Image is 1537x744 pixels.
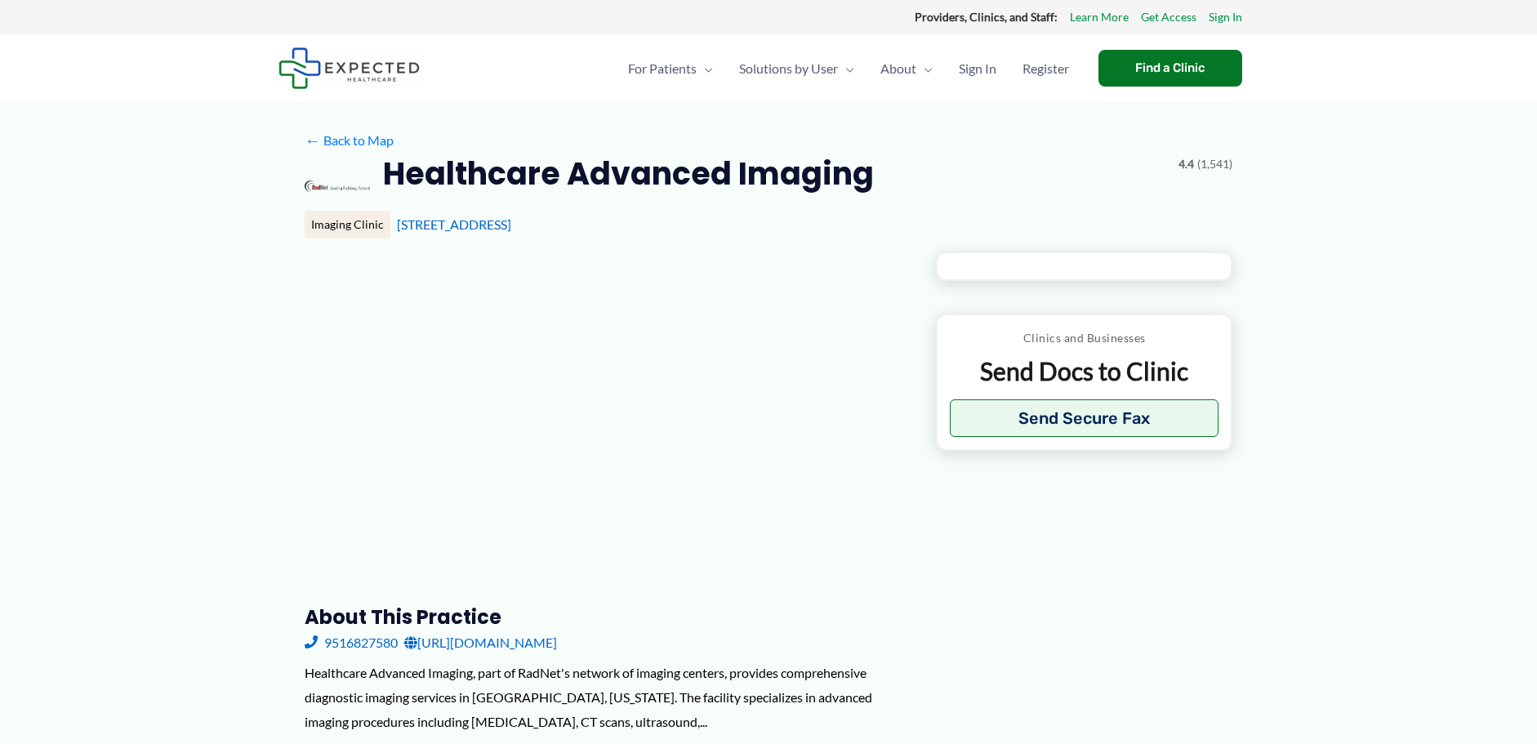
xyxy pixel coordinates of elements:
[950,327,1218,349] p: Clinics and Businesses
[1098,50,1242,87] a: Find a Clinic
[305,630,398,655] a: 9516827580
[1070,7,1129,28] a: Learn More
[946,40,1009,97] a: Sign In
[697,40,713,97] span: Menu Toggle
[278,47,420,89] img: Expected Healthcare Logo - side, dark font, small
[1022,40,1069,97] span: Register
[305,661,910,733] div: Healthcare Advanced Imaging, part of RadNet's network of imaging centers, provides comprehensive ...
[1141,7,1196,28] a: Get Access
[305,132,320,148] span: ←
[1178,154,1194,175] span: 4.4
[383,154,874,194] h2: Healthcare Advanced Imaging
[915,10,1058,24] strong: Providers, Clinics, and Staff:
[615,40,726,97] a: For PatientsMenu Toggle
[959,40,996,97] span: Sign In
[950,355,1218,387] p: Send Docs to Clinic
[838,40,854,97] span: Menu Toggle
[305,128,394,153] a: ←Back to Map
[739,40,838,97] span: Solutions by User
[397,216,511,232] a: [STREET_ADDRESS]
[305,604,910,630] h3: About this practice
[950,399,1218,437] button: Send Secure Fax
[404,630,557,655] a: [URL][DOMAIN_NAME]
[615,40,1082,97] nav: Primary Site Navigation
[726,40,867,97] a: Solutions by UserMenu Toggle
[628,40,697,97] span: For Patients
[1209,7,1242,28] a: Sign In
[1197,154,1232,175] span: (1,541)
[916,40,933,97] span: Menu Toggle
[305,211,390,238] div: Imaging Clinic
[880,40,916,97] span: About
[867,40,946,97] a: AboutMenu Toggle
[1009,40,1082,97] a: Register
